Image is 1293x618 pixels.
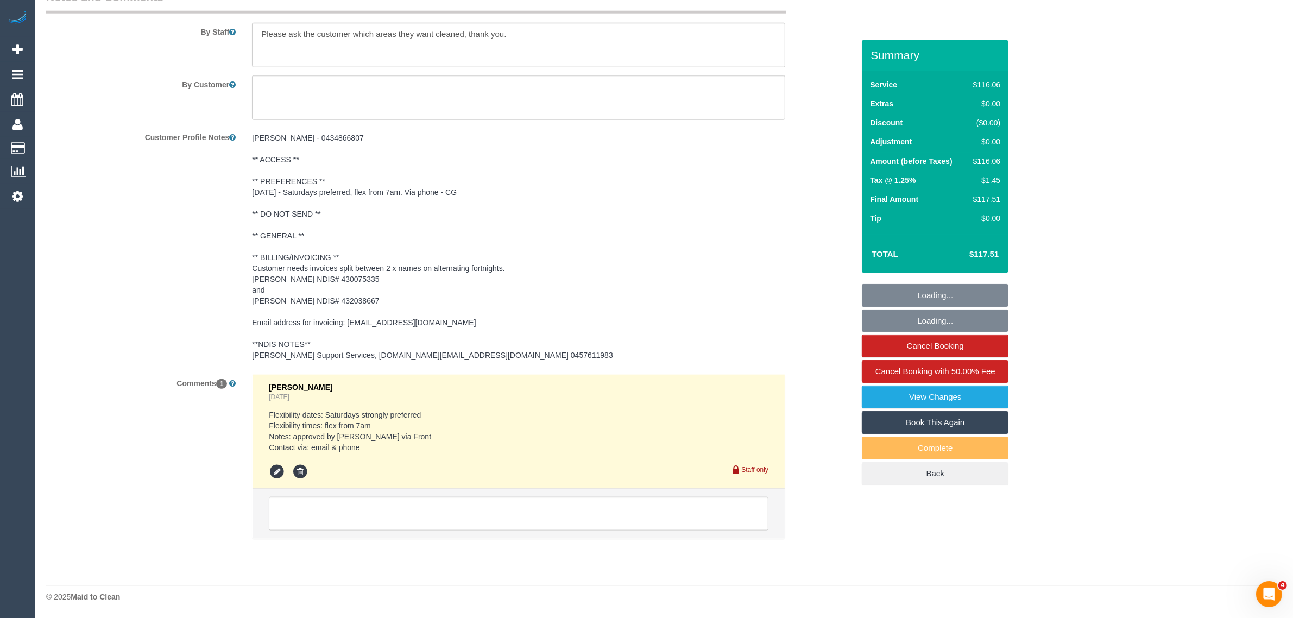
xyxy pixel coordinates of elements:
[7,11,28,26] img: Automaid Logo
[969,175,1000,186] div: $1.45
[875,367,995,376] span: Cancel Booking with 50.00% Fee
[969,136,1000,147] div: $0.00
[871,49,1003,61] h3: Summary
[969,213,1000,224] div: $0.00
[870,175,916,186] label: Tax @ 1.25%
[937,250,999,259] h4: $117.51
[862,360,1008,383] a: Cancel Booking with 50.00% Fee
[862,411,1008,434] a: Book This Again
[870,156,952,167] label: Amount (before Taxes)
[1278,581,1287,590] span: 4
[1256,581,1282,607] iframe: Intercom live chat
[870,194,918,205] label: Final Amount
[969,98,1000,109] div: $0.00
[969,117,1000,128] div: ($0.00)
[742,466,768,474] small: Staff only
[252,133,785,361] pre: [PERSON_NAME] - 0434866807 ** ACCESS ** ** PREFERENCES ** [DATE] - Saturdays preferred, flex from...
[71,592,120,601] strong: Maid to Clean
[870,117,903,128] label: Discount
[269,383,332,392] span: [PERSON_NAME]
[46,591,1282,602] div: © 2025
[862,386,1008,408] a: View Changes
[870,79,897,90] label: Service
[216,379,228,389] span: 1
[862,462,1008,485] a: Back
[38,75,244,90] label: By Customer
[862,335,1008,357] a: Cancel Booking
[870,213,881,224] label: Tip
[38,128,244,143] label: Customer Profile Notes
[969,79,1000,90] div: $116.06
[870,136,912,147] label: Adjustment
[38,374,244,389] label: Comments
[269,409,768,453] pre: Flexibility dates: Saturdays strongly preferred Flexibility times: flex from 7am Notes: approved ...
[269,393,289,401] a: [DATE]
[969,156,1000,167] div: $116.06
[38,23,244,37] label: By Staff
[870,98,893,109] label: Extras
[969,194,1000,205] div: $117.51
[872,249,898,258] strong: Total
